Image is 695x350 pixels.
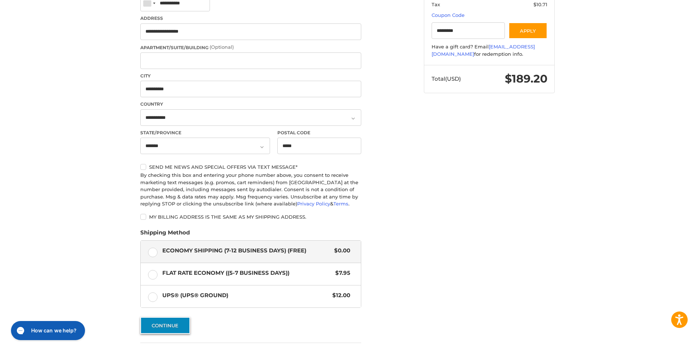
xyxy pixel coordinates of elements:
label: Apartment/Suite/Building [140,44,361,51]
button: Apply [509,22,547,39]
span: $189.20 [505,72,547,85]
span: $10.71 [533,1,547,7]
small: (Optional) [210,44,234,50]
label: Postal Code [277,130,362,136]
legend: Shipping Method [140,229,190,240]
a: Terms [333,201,348,207]
div: By checking this box and entering your phone number above, you consent to receive marketing text ... [140,172,361,208]
label: City [140,73,361,79]
div: Have a gift card? Email for redemption info. [432,43,547,58]
label: Send me news and special offers via text message* [140,164,361,170]
button: Continue [140,317,190,334]
iframe: Gorgias live chat messenger [7,318,87,343]
label: Address [140,15,361,22]
span: $12.00 [329,291,350,300]
span: Flat Rate Economy ((5-7 Business Days)) [162,269,332,277]
a: Privacy Policy [297,201,330,207]
span: $7.95 [332,269,350,277]
span: UPS® (UPS® Ground) [162,291,329,300]
input: Gift Certificate or Coupon Code [432,22,505,39]
a: [EMAIL_ADDRESS][DOMAIN_NAME] [432,44,535,57]
label: Country [140,101,361,107]
label: My billing address is the same as my shipping address. [140,214,361,220]
a: Coupon Code [432,12,465,18]
span: $0.00 [330,247,350,255]
label: State/Province [140,130,270,136]
span: Tax [432,1,440,7]
span: Total (USD) [432,75,461,82]
span: Economy Shipping (7-12 Business Days) (Free) [162,247,331,255]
